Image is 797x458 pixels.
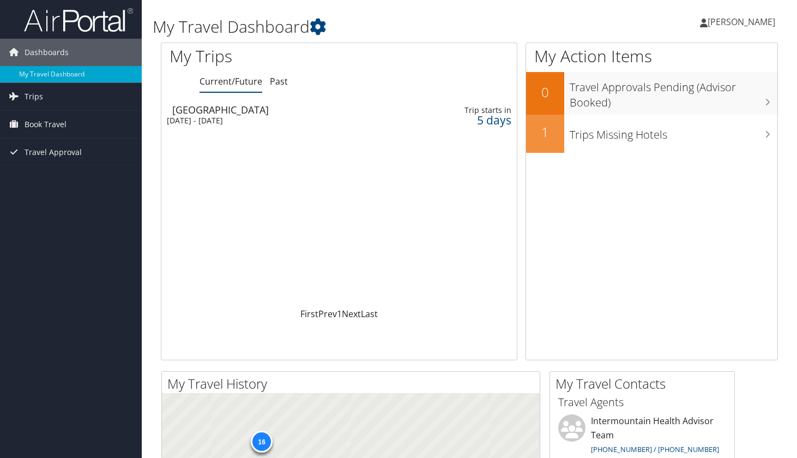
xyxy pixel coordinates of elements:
div: Trip starts in [434,105,511,115]
h2: My Travel Contacts [556,374,734,393]
h1: My Travel Dashboard [153,15,575,38]
h2: 1 [526,123,564,141]
a: 1Trips Missing Hotels [526,115,777,153]
div: [DATE] - [DATE] [167,116,393,126]
a: Prev [318,308,337,320]
span: [PERSON_NAME] [708,16,775,28]
a: 1 [337,308,342,320]
h1: My Action Items [526,45,777,68]
span: Trips [25,83,43,110]
a: First [300,308,318,320]
a: 0Travel Approvals Pending (Advisor Booked) [526,72,777,114]
a: Current/Future [200,75,262,87]
a: Next [342,308,361,320]
h2: My Travel History [167,374,540,393]
div: 5 days [434,115,511,125]
span: Book Travel [25,111,67,138]
div: [GEOGRAPHIC_DATA] [172,105,399,115]
span: Travel Approval [25,139,82,166]
h3: Trips Missing Hotels [570,122,777,142]
h2: 0 [526,83,564,102]
h3: Travel Approvals Pending (Advisor Booked) [570,74,777,110]
div: 16 [251,431,273,453]
img: airportal-logo.png [24,7,133,33]
h1: My Trips [170,45,360,68]
a: Last [361,308,378,320]
a: [PHONE_NUMBER] / [PHONE_NUMBER] [591,444,719,454]
a: [PERSON_NAME] [700,5,786,38]
a: Past [270,75,288,87]
span: Dashboards [25,39,69,66]
h3: Travel Agents [558,395,726,410]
